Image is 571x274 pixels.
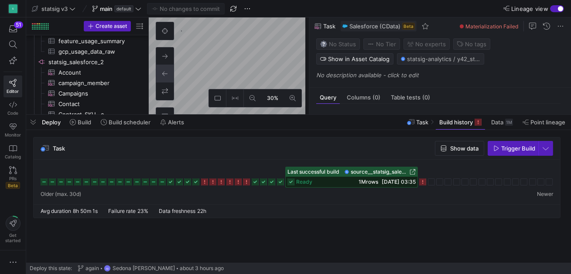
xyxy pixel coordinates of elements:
button: No tierNo Tier [363,38,400,50]
span: Beta [6,182,20,189]
span: about 3 hours ago [180,265,224,271]
span: Table tests [391,95,430,100]
a: Account​​​​​​​​​ [30,67,144,78]
p: No description available - click to edit [316,72,568,79]
a: Campaigns​​​​​​​​​ [30,88,144,99]
span: 22h [197,208,206,214]
span: feature_usage_summary​​​​​​​​​ [58,36,134,46]
span: again [85,265,99,271]
button: No statusNo Status [316,38,360,50]
span: Show data [450,145,479,152]
span: statsig v3 [41,5,68,12]
button: Create asset [84,21,131,31]
span: ready [296,179,312,185]
button: againSDSedona [PERSON_NAME]about 3 hours ago [75,263,226,274]
div: SD [104,265,111,272]
span: Sedona [PERSON_NAME] [113,265,175,271]
a: source__statsig_salesforce_2__Task [345,169,416,175]
span: Build history [439,119,473,126]
img: undefined [342,24,348,29]
span: Failure rate [108,208,136,214]
span: No expert s [415,41,446,48]
span: No Status [320,41,356,48]
span: Alerts [168,119,184,126]
div: Press SPACE to select this row. [30,67,144,78]
button: Build [66,115,95,130]
span: Point lineage [530,119,565,126]
img: No status [320,41,327,48]
span: Query [320,95,336,100]
span: Account​​​​​​​​​ [58,68,134,78]
span: No tags [465,41,486,48]
span: 23% [137,208,148,214]
span: PRs [9,176,17,181]
a: Editor [3,75,22,97]
a: Contact​​​​​​​​​ [30,99,144,109]
span: Campaigns​​​​​​​​​ [58,89,134,99]
div: Press SPACE to select this row. [30,88,144,99]
span: Get started [5,233,21,243]
div: Press SPACE to select this row. [30,36,144,46]
span: Create asset [96,23,127,29]
span: Task [323,23,335,30]
button: maindefault [90,3,144,14]
a: Code [3,97,22,119]
span: 1M rows [359,178,378,185]
button: No experts [403,38,450,50]
span: Avg duration [41,208,71,214]
a: Monitor [3,119,22,141]
div: Press SPACE to select this row. [30,46,144,57]
a: statsig_salesforce_2​​​​​​​​ [30,57,144,67]
button: Show data [435,141,484,156]
a: Catalog [3,141,22,163]
button: statsig-analytics / y42_statsig_v3_test_main / source__statsig_salesforce_2__Task [397,53,484,65]
div: S [9,4,17,13]
span: Build [78,119,91,126]
span: statsig_salesforce_2​​​​​​​​ [48,57,143,67]
span: Columns [347,95,380,100]
span: Monitor [5,132,21,137]
button: No tags [453,38,490,50]
button: Data1M [487,115,517,130]
span: (0) [373,95,380,100]
span: Editor [7,89,19,94]
img: No tier [367,41,374,48]
span: main [100,5,113,12]
span: Show in Asset Catalog [328,55,390,62]
a: campaign_member​​​​​​​​​ [30,78,144,88]
a: feature_usage_summary​​​​​​​​​ [30,36,144,46]
button: 30% [261,89,284,107]
div: Press SPACE to select this row. [30,109,144,120]
span: gcp_usage_data_raw​​​​​​​​​ [58,47,134,57]
span: statsig-analytics / y42_statsig_v3_test_main / source__statsig_salesforce_2__Task [407,55,480,62]
div: Press SPACE to select this row. [30,78,144,88]
button: Build scheduler [97,115,154,130]
div: Press SPACE to select this row. [30,99,144,109]
span: Contact​​​​​​​​​ [58,99,134,109]
span: Trigger Build [501,145,535,152]
a: gcp_usage_data_raw​​​​​​​​​ [30,46,144,57]
button: Build history [435,115,486,130]
span: default [114,5,133,12]
span: Catalog [5,154,21,159]
span: Older (max. 30d) [41,191,81,197]
span: Materialization Failed [465,23,518,30]
a: PRsBeta [3,163,22,192]
a: Contract_SKU__c​​​​​​​​​ [30,109,144,120]
span: 8h 50m 1s [73,208,98,214]
div: 1M [505,119,513,126]
button: Point lineage [519,115,569,130]
span: campaign_member​​​​​​​​​ [58,78,134,88]
button: 51 [3,21,22,37]
span: Data freshness [159,208,195,214]
div: 51 [14,21,23,28]
span: Lineage view [511,5,548,12]
span: Data [491,119,503,126]
span: Deploy [42,119,61,126]
span: Code [7,110,18,116]
span: Contract_SKU__c​​​​​​​​​ [58,110,134,120]
button: Getstarted [3,212,22,247]
span: (0) [422,95,430,100]
span: [DATE] 03:35 [382,178,416,185]
a: S [3,1,22,16]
